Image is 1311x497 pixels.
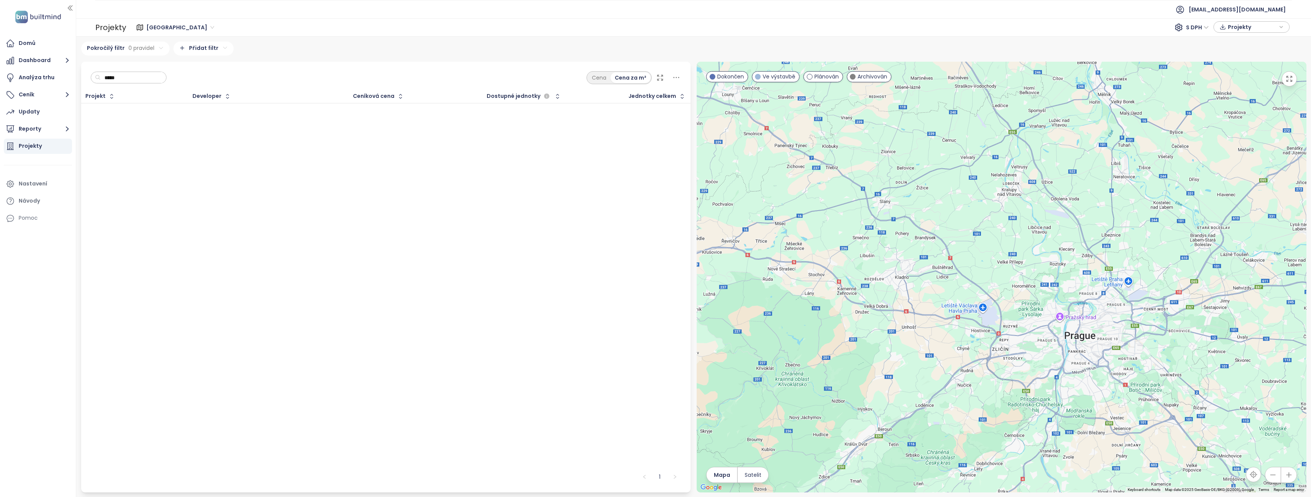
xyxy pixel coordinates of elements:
div: Domů [19,38,35,48]
span: S DPH [1186,22,1209,33]
button: left [638,471,651,483]
div: Cena [588,72,611,83]
button: Keyboard shortcuts [1128,487,1160,492]
a: Terms (opens in new tab) [1258,487,1269,492]
img: logo [13,9,63,25]
div: Jednotky celkem [628,94,676,99]
span: Satelit [745,471,761,479]
div: Updaty [19,107,40,117]
span: Ve výstavbě [763,72,795,81]
div: Ceníková cena [353,94,394,99]
span: Mapa [714,471,730,479]
img: Google [699,483,724,492]
span: Map data ©2025 GeoBasis-DE/BKG (©2009), Google [1165,487,1254,492]
li: Předchozí strana [638,471,651,483]
div: Projekt [85,94,106,99]
span: Archivován [857,72,887,81]
li: 1 [654,471,666,483]
div: Cena za m² [611,72,651,83]
div: Návody [19,196,40,206]
a: Open this area in Google Maps (opens a new window) [699,483,724,492]
span: Dostupné jednotky [487,94,540,99]
button: Reporty [4,121,72,137]
span: Praha [146,22,214,33]
div: Přidat filtr [173,42,234,56]
a: Nastavení [4,176,72,192]
div: Pomoc [4,211,72,226]
a: 1 [654,471,665,483]
button: Mapa [707,467,737,483]
span: left [642,475,647,479]
div: Nastavení [19,179,47,189]
span: Projekty [1228,21,1277,33]
button: Dashboard [4,53,72,68]
a: Projekty [4,139,72,154]
div: Pokročilý filtr [81,42,170,56]
span: [EMAIL_ADDRESS][DOMAIN_NAME] [1189,0,1286,19]
a: Updaty [4,104,72,120]
div: Analýza trhu [19,73,54,82]
span: 0 pravidel [128,44,154,52]
button: Ceník [4,87,72,102]
button: right [669,471,681,483]
a: Domů [4,36,72,51]
div: Developer [192,94,221,99]
div: button [1218,21,1285,33]
span: Plánován [814,72,839,81]
a: Návody [4,193,72,209]
span: Dokončen [717,72,744,81]
a: Analýza trhu [4,70,72,85]
a: Report a map error [1274,487,1304,492]
button: Satelit [738,467,768,483]
div: Projekty [19,141,42,151]
div: Projekty [95,20,126,35]
div: Pomoc [19,213,38,223]
li: Následující strana [669,471,681,483]
span: right [673,475,677,479]
div: Dostupné jednotky [487,92,551,101]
